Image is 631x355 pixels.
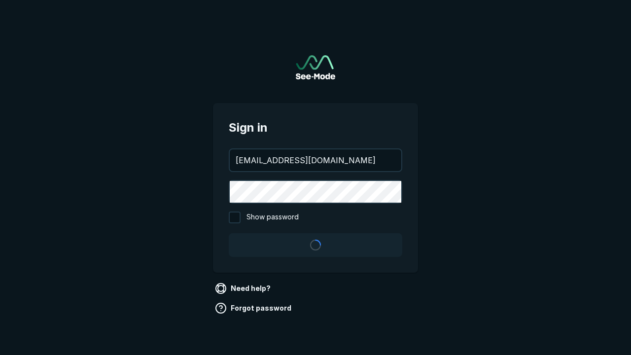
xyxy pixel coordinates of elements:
a: Go to sign in [296,55,335,79]
a: Forgot password [213,300,295,316]
span: Show password [246,212,299,223]
a: Need help? [213,281,275,296]
span: Sign in [229,119,402,137]
input: your@email.com [230,149,401,171]
img: See-Mode Logo [296,55,335,79]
